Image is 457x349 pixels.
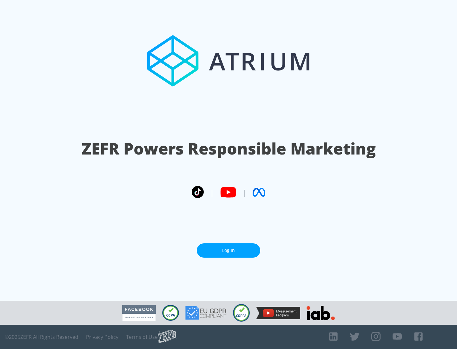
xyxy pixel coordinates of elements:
img: IAB [307,306,335,320]
a: Terms of Use [126,334,158,340]
span: | [242,188,246,197]
a: Privacy Policy [86,334,118,340]
img: CCPA Compliant [162,305,179,321]
img: COPPA Compliant [233,304,250,322]
span: © 2025 ZEFR All Rights Reserved [5,334,78,340]
img: GDPR Compliant [185,306,227,320]
a: Log In [197,243,260,258]
h1: ZEFR Powers Responsible Marketing [82,138,376,160]
span: | [210,188,214,197]
img: YouTube Measurement Program [256,307,300,319]
img: Facebook Marketing Partner [122,305,156,321]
